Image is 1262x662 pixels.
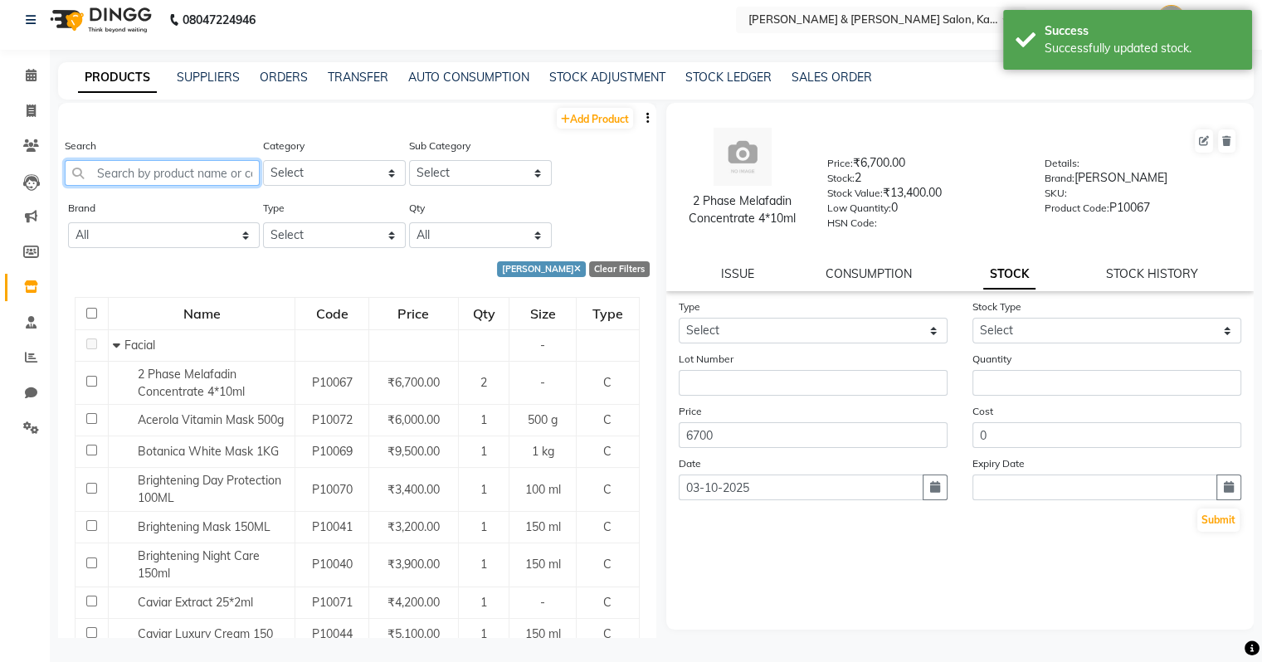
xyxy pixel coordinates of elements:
[532,444,554,459] span: 1 kg
[177,70,240,85] a: SUPPLIERS
[387,557,440,572] span: ₹3,900.00
[110,299,294,329] div: Name
[1045,171,1074,186] label: Brand:
[138,367,245,399] span: 2 Phase Melafadin Concentrate 4*10ml
[409,201,425,216] label: Qty
[312,626,353,641] span: P10044
[972,404,993,419] label: Cost
[827,154,1020,178] div: ₹6,700.00
[528,412,558,427] span: 500 g
[510,299,575,329] div: Size
[138,595,253,610] span: Caviar Extract 25*2ml
[603,595,612,610] span: C
[387,444,440,459] span: ₹9,500.00
[65,139,96,153] label: Search
[387,595,440,610] span: ₹4,200.00
[1106,266,1198,281] a: STOCK HISTORY
[603,626,612,641] span: C
[972,456,1025,471] label: Expiry Date
[1157,5,1186,34] img: Admin
[65,160,260,186] input: Search by product name or code
[603,557,612,572] span: C
[1045,199,1237,222] div: P10067
[603,375,612,390] span: C
[721,266,754,281] a: ISSUE
[312,444,353,459] span: P10069
[312,482,353,497] span: P10070
[460,299,509,329] div: Qty
[312,412,353,427] span: P10072
[263,139,305,153] label: Category
[409,139,470,153] label: Sub Category
[1045,156,1079,171] label: Details:
[68,201,95,216] label: Brand
[826,266,912,281] a: CONSUMPTION
[138,626,273,641] span: Caviar Luxury Cream 150
[124,338,155,353] span: Facial
[480,595,487,610] span: 1
[827,186,883,201] label: Stock Value:
[679,352,733,367] label: Lot Number
[683,192,803,227] div: 2 Phase Melafadin Concentrate 4*10ml
[972,352,1011,367] label: Quantity
[540,338,545,353] span: -
[540,375,545,390] span: -
[480,626,487,641] span: 1
[138,548,260,581] span: Brightening Night Care 150ml
[589,261,650,277] div: Clear Filters
[387,375,440,390] span: ₹6,700.00
[408,70,529,85] a: AUTO CONSUMPTION
[827,184,1020,207] div: ₹13,400.00
[138,412,284,427] span: Acerola Vitamin Mask 500g
[263,201,285,216] label: Type
[328,70,388,85] a: TRANSFER
[1045,40,1240,57] div: Successfully updated stock.
[312,519,353,534] span: P10041
[312,557,353,572] span: P10040
[480,557,487,572] span: 1
[827,171,855,186] label: Stock:
[827,199,1020,222] div: 0
[827,169,1020,192] div: 2
[1045,169,1237,192] div: [PERSON_NAME]
[603,519,612,534] span: C
[480,482,487,497] span: 1
[972,299,1021,314] label: Stock Type
[260,70,308,85] a: ORDERS
[827,201,891,216] label: Low Quantity:
[138,519,270,534] span: Brightening Mask 150ML
[827,156,853,171] label: Price:
[480,519,487,534] span: 1
[525,557,561,572] span: 150 ml
[312,595,353,610] span: P10071
[525,482,561,497] span: 100 ml
[480,375,487,390] span: 2
[679,404,702,419] label: Price
[577,299,637,329] div: Type
[827,216,877,231] label: HSN Code:
[113,338,124,353] span: Collapse Row
[792,70,872,85] a: SALES ORDER
[549,70,665,85] a: STOCK ADJUSTMENT
[1045,201,1109,216] label: Product Code:
[387,626,440,641] span: ₹5,100.00
[296,299,368,329] div: Code
[603,482,612,497] span: C
[525,626,561,641] span: 150 ml
[1197,509,1240,532] button: Submit
[312,375,353,390] span: P10067
[78,63,157,93] a: PRODUCTS
[497,261,586,277] div: [PERSON_NAME]
[138,444,279,459] span: Botanica White Mask 1KG
[679,299,700,314] label: Type
[714,128,772,186] img: avatar
[685,70,772,85] a: STOCK LEDGER
[983,260,1035,290] a: STOCK
[679,456,701,471] label: Date
[480,444,487,459] span: 1
[540,595,545,610] span: -
[1045,186,1067,201] label: SKU:
[138,473,281,505] span: Brightening Day Protection 100ML
[480,412,487,427] span: 1
[557,108,633,129] a: Add Product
